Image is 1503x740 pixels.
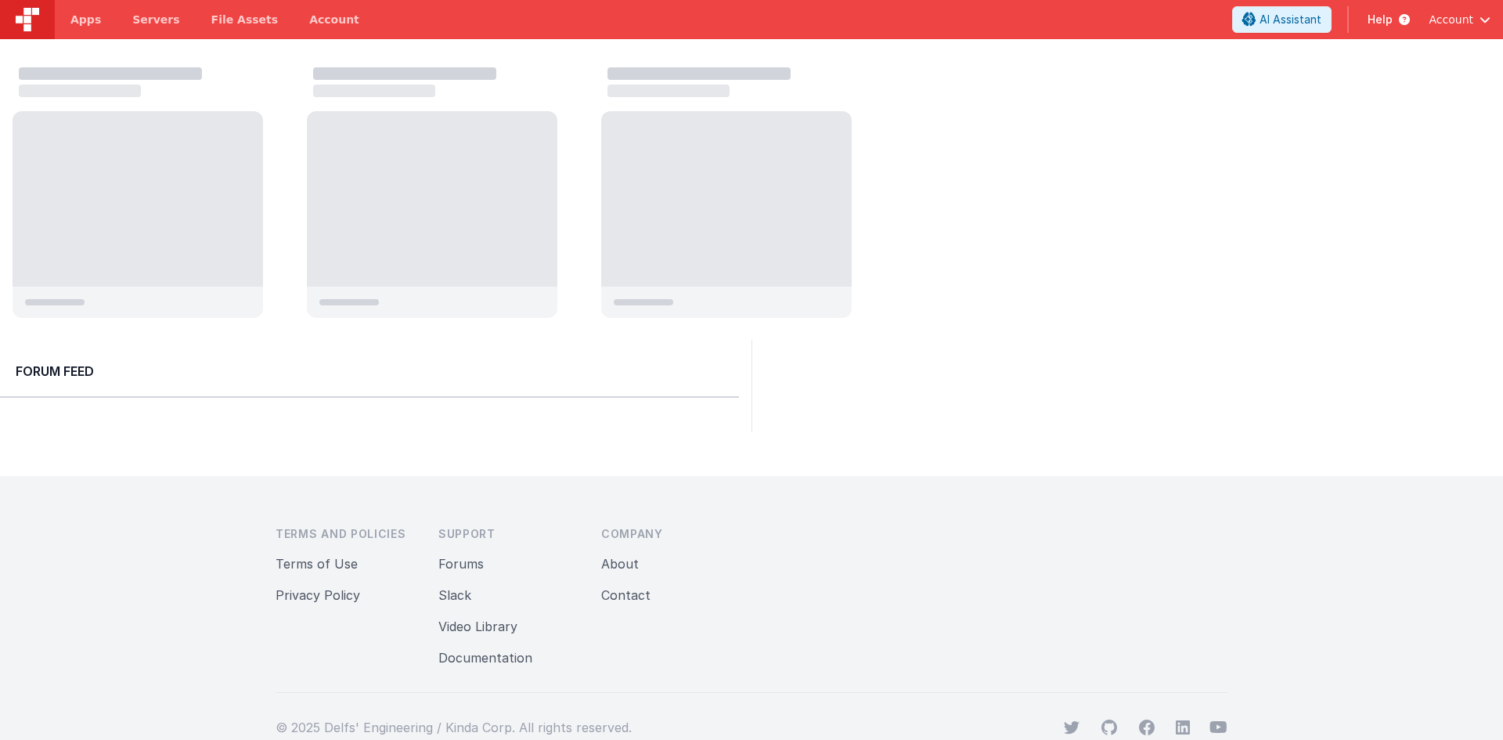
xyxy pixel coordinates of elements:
[276,587,360,603] a: Privacy Policy
[276,556,358,572] a: Terms of Use
[438,587,471,603] a: Slack
[70,12,101,27] span: Apps
[1368,12,1393,27] span: Help
[211,12,279,27] span: File Assets
[438,648,532,667] button: Documentation
[1175,720,1191,735] svg: viewBox="0 0 24 24" aria-hidden="true">
[1429,12,1490,27] button: Account
[132,12,179,27] span: Servers
[601,586,651,605] button: Contact
[16,362,723,381] h2: Forum Feed
[438,586,471,605] button: Slack
[438,617,517,636] button: Video Library
[1232,6,1332,33] button: AI Assistant
[438,554,484,573] button: Forums
[438,526,576,542] h3: Support
[1429,12,1473,27] span: Account
[1260,12,1321,27] span: AI Assistant
[601,556,639,572] a: About
[601,526,739,542] h3: Company
[276,526,413,542] h3: Terms and Policies
[601,554,639,573] button: About
[276,718,632,737] p: © 2025 Delfs' Engineering / Kinda Corp. All rights reserved.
